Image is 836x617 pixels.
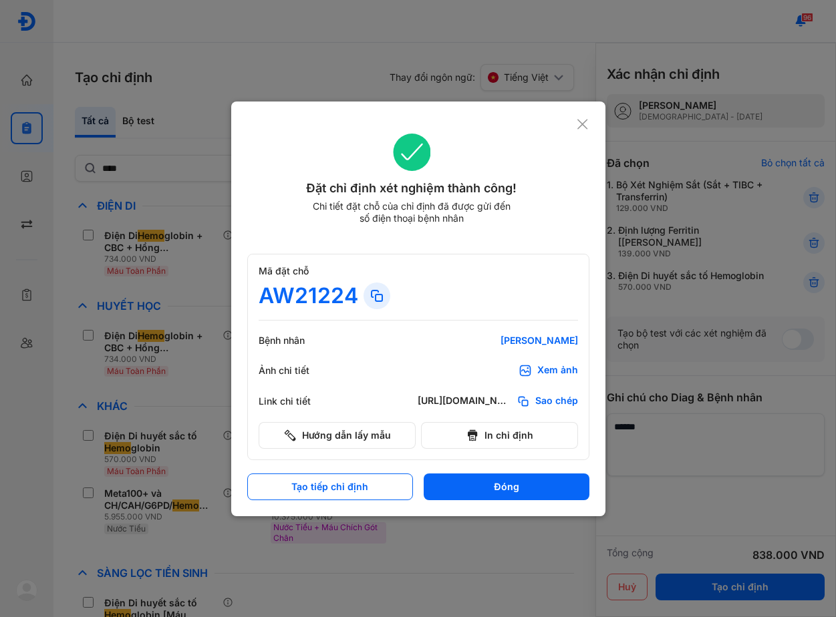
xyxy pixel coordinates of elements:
[247,473,413,500] button: Tạo tiếp chỉ định
[259,282,358,309] div: AW21224
[307,200,517,224] div: Chi tiết đặt chỗ của chỉ định đã được gửi đến số điện thoại bệnh nhân
[421,422,578,449] button: In chỉ định
[424,473,589,500] button: Đóng
[259,265,578,277] div: Mã đặt chỗ
[259,365,339,377] div: Ảnh chi tiết
[259,335,339,347] div: Bệnh nhân
[418,335,578,347] div: [PERSON_NAME]
[537,364,578,377] div: Xem ảnh
[259,422,416,449] button: Hướng dẫn lấy mẫu
[418,395,511,408] div: [URL][DOMAIN_NAME]
[247,179,577,198] div: Đặt chỉ định xét nghiệm thành công!
[259,395,339,407] div: Link chi tiết
[535,395,578,408] span: Sao chép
